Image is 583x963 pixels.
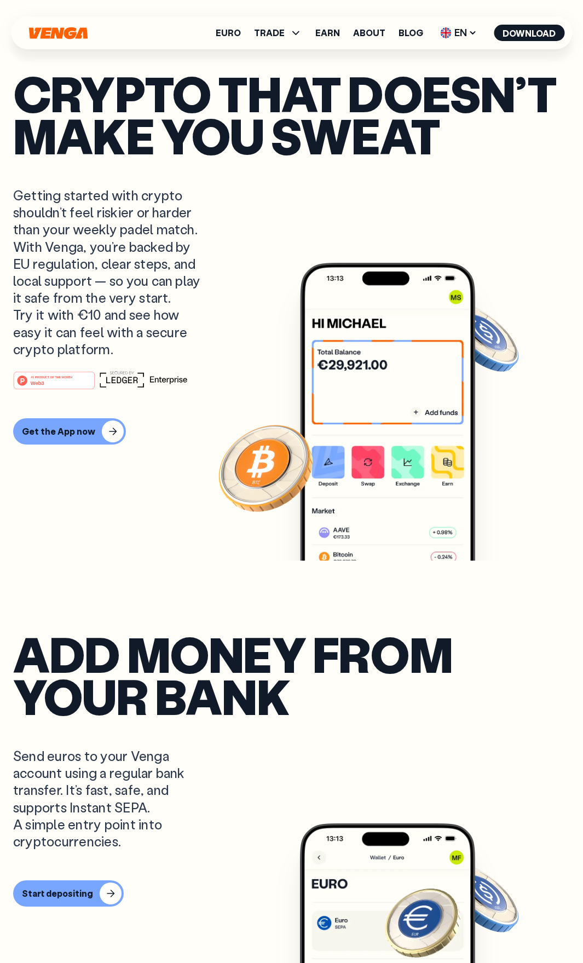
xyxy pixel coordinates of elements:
[31,380,44,386] tspan: Web3
[22,888,93,899] div: Start depositing
[13,187,210,357] p: Getting started with crypto shouldn’t feel riskier or harder than your weekly padel match. With V...
[13,633,452,717] h1: Add money from your bank
[13,418,123,445] a: Get the App now
[13,418,126,445] button: Get the App now
[440,27,451,38] img: flag-uk
[315,28,340,37] a: Earn
[442,859,521,938] img: Solana
[13,378,95,392] a: #1 PRODUCT OF THE MONTHWeb3
[13,72,570,156] h1: Crypto that doesn’t make you sweat
[494,25,564,41] button: Download
[13,747,210,850] p: Send euros to your Venga account using a regular bank transfer. It’s fast, safe, and supports Ins...
[442,298,521,377] img: Solana
[216,28,241,37] a: Euro
[27,27,89,39] svg: Home
[216,418,315,517] img: Bitcoin
[13,880,124,907] button: Start depositing
[22,426,95,437] div: Get the App now
[300,263,475,630] img: Venga app preview
[399,28,423,37] a: Blog
[436,24,481,42] span: EN
[353,28,385,37] a: About
[254,28,285,37] span: TRADE
[31,376,72,379] tspan: #1 PRODUCT OF THE MONTH
[254,26,302,39] span: TRADE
